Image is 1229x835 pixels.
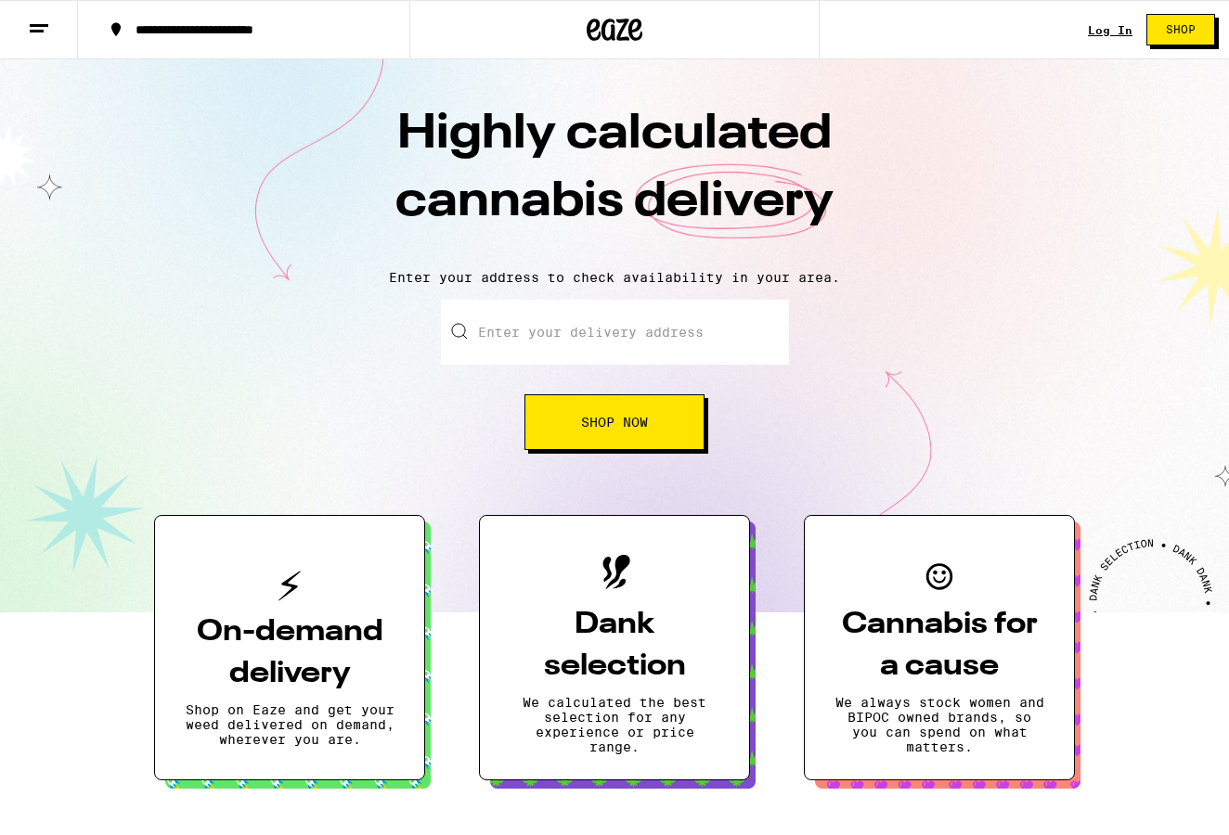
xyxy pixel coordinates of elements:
h1: Highly calculated cannabis delivery [290,101,939,255]
a: Log In [1088,24,1132,36]
button: Dank selectionWe calculated the best selection for any experience or price range. [479,515,750,780]
p: We always stock women and BIPOC owned brands, so you can spend on what matters. [834,695,1044,754]
p: Shop on Eaze and get your weed delivered on demand, wherever you are. [185,702,395,747]
a: Shop [1132,14,1229,45]
h3: On-demand delivery [185,611,395,695]
h3: Cannabis for a cause [834,604,1044,687]
button: Shop Now [524,394,705,450]
button: Shop [1146,14,1215,45]
button: Cannabis for a causeWe always stock women and BIPOC owned brands, so you can spend on what matters. [804,515,1075,780]
input: Enter your delivery address [441,300,789,365]
span: Shop [1166,24,1196,35]
p: We calculated the best selection for any experience or price range. [510,695,719,754]
h3: Dank selection [510,604,719,687]
span: Shop Now [581,416,648,429]
p: Enter your address to check availability in your area. [19,270,1210,285]
button: On-demand deliveryShop on Eaze and get your weed delivered on demand, wherever you are. [154,515,425,780]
